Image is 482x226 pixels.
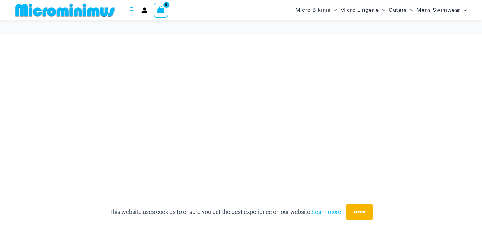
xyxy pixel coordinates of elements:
[293,1,469,19] nav: Site Navigation
[129,6,135,14] a: Search icon link
[379,2,385,18] span: Menu Toggle
[141,7,147,13] a: Account icon link
[460,2,467,18] span: Menu Toggle
[389,2,407,18] span: Outers
[415,2,468,18] a: Mens SwimwearMenu ToggleMenu Toggle
[331,2,337,18] span: Menu Toggle
[294,2,339,18] a: Micro BikinisMenu ToggleMenu Toggle
[312,208,341,215] a: Learn more
[417,2,460,18] span: Mens Swimwear
[387,2,415,18] a: OutersMenu ToggleMenu Toggle
[154,3,168,17] a: View Shopping Cart, empty
[346,204,373,220] button: Accept
[13,3,117,17] img: MM SHOP LOGO FLAT
[109,207,341,217] p: This website uses cookies to ensure you get the best experience on our website.
[340,2,379,18] span: Micro Lingerie
[295,2,331,18] span: Micro Bikinis
[407,2,413,18] span: Menu Toggle
[339,2,387,18] a: Micro LingerieMenu ToggleMenu Toggle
